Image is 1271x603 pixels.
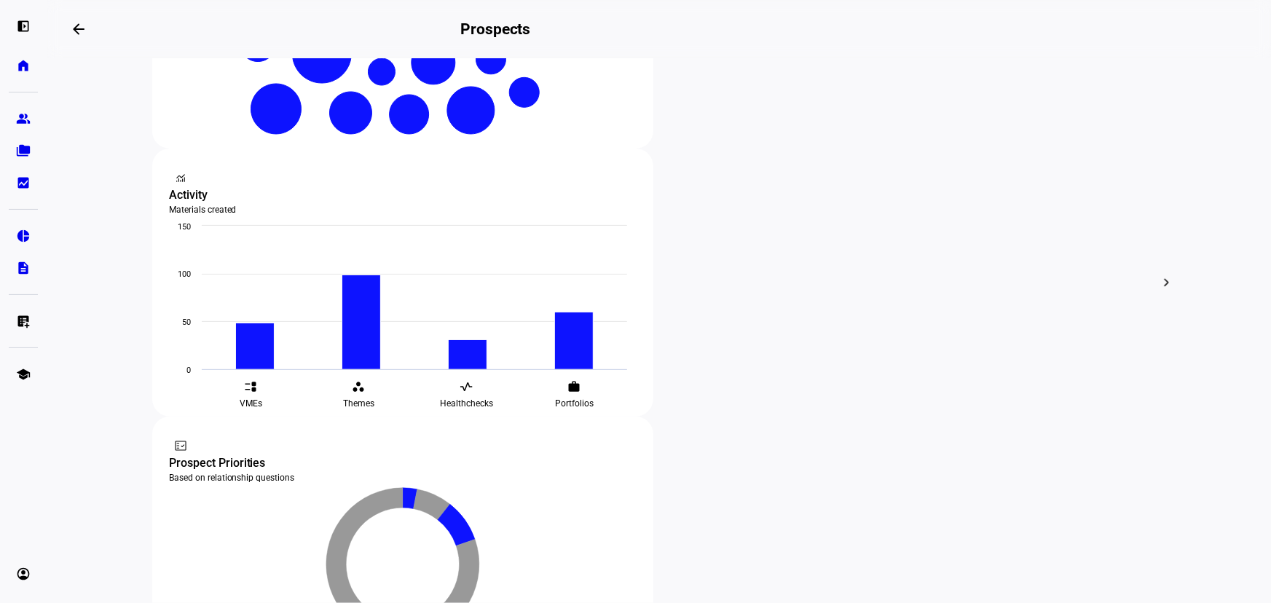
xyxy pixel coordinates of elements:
[9,51,38,80] a: home
[1158,274,1176,291] mat-icon: chevron_right
[174,170,189,185] mat-icon: monitoring
[240,398,262,409] span: VMEs
[16,111,31,126] eth-mat-symbol: group
[178,222,191,232] text: 150
[16,176,31,190] eth-mat-symbol: bid_landscape
[9,168,38,197] a: bid_landscape
[174,438,189,453] mat-icon: fact_check
[16,229,31,243] eth-mat-symbol: pie_chart
[245,380,258,393] eth-mat-symbol: event_list
[9,221,38,251] a: pie_chart
[170,454,636,472] div: Prospect Priorities
[9,253,38,283] a: description
[440,398,493,409] span: Healthchecks
[16,314,31,328] eth-mat-symbol: list_alt_add
[16,261,31,275] eth-mat-symbol: description
[70,20,87,38] mat-icon: arrow_backwards
[9,104,38,133] a: group
[555,398,594,409] span: Portfolios
[170,186,636,204] div: Activity
[186,366,191,375] text: 0
[343,398,374,409] span: Themes
[182,318,191,327] text: 50
[568,380,581,393] eth-mat-symbol: work
[170,472,636,484] div: Based on relationship questions
[353,380,366,393] eth-mat-symbol: workspaces
[16,367,31,382] eth-mat-symbol: school
[460,380,473,393] eth-mat-symbol: vital_signs
[16,19,31,33] eth-mat-symbol: left_panel_open
[9,136,38,165] a: folder_copy
[460,20,530,38] h2: Prospects
[178,269,191,279] text: 100
[16,143,31,158] eth-mat-symbol: folder_copy
[16,58,31,73] eth-mat-symbol: home
[170,204,636,216] div: Materials created
[16,567,31,581] eth-mat-symbol: account_circle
